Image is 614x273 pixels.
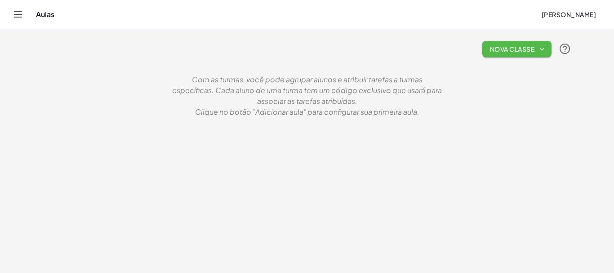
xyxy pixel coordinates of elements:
button: Nova Classe [482,41,552,57]
button: [PERSON_NAME] [534,6,603,22]
font: Com as turmas, você pode agrupar alunos e atribuir tarefas a turmas específicas. Cada aluno de um... [172,75,442,106]
button: Alternar navegação [11,7,25,22]
font: [PERSON_NAME] [542,10,596,18]
font: Nova Classe [490,45,534,53]
font: Clique no botão "Adicionar aula" para configurar sua primeira aula. [195,107,419,116]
